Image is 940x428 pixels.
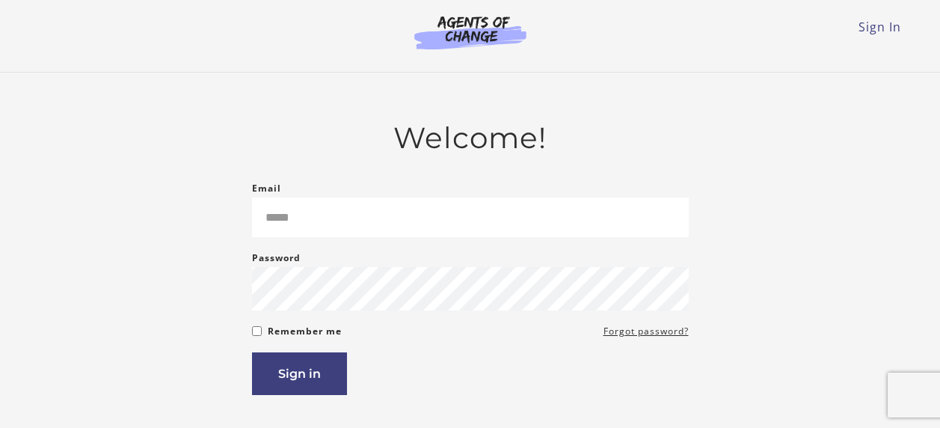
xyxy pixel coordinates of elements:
a: Forgot password? [603,322,689,340]
img: Agents of Change Logo [399,15,542,49]
h2: Welcome! [252,120,689,156]
label: Remember me [268,322,342,340]
label: Email [252,180,281,198]
label: Password [252,249,301,267]
button: Sign in [252,352,347,395]
a: Sign In [858,19,901,35]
